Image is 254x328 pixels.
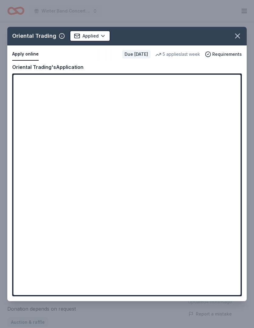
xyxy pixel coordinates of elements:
[212,51,242,58] span: Requirements
[12,48,39,61] button: Apply online
[70,30,110,41] button: Applied
[205,51,242,58] button: Requirements
[12,31,56,41] div: Oriental Trading
[12,63,83,71] div: Oriental Trading's Application
[122,50,150,59] div: Due [DATE]
[83,32,99,40] span: Applied
[155,51,200,58] div: 5 applies last week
